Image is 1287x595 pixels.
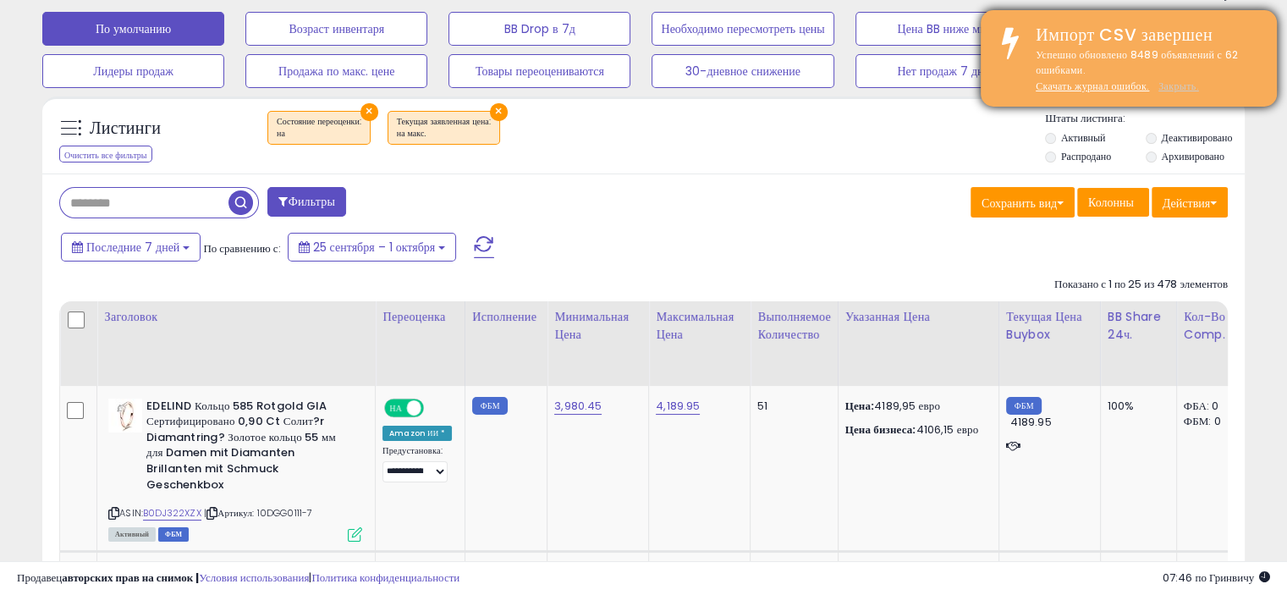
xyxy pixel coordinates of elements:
span: Все листинги в настоящее время доступны для покупки на Amazon [108,527,156,542]
img: 31beMhSNFkL._SL40_.jpg [108,399,142,432]
font: Указанная цена [845,308,930,325]
font: × [365,102,373,121]
button: Необходимо пересмотреть цены [652,12,833,46]
font: авторских прав на снимок | [62,570,199,586]
button: Нет продаж 7 дней [855,54,1037,88]
font: По умолчанию [96,20,171,37]
font: Нет продаж 7 дней [897,63,995,80]
font: Текущая заявленная цена [397,115,489,128]
button: Товары переоцениваются [448,54,630,88]
font: Последние 7 дней [86,239,179,256]
a: Политика конфиденциальности [311,570,459,586]
span: 2025-10-9 07:46 GMT [1163,570,1270,586]
button: Колонны [1077,188,1149,217]
font: 30-дневное снижение [685,63,800,80]
font: EDELIND Кольцо 585 Rotgold GIA Сертифицировано 0,90 Ct Солит?r Diamantring? Золотое кольцо 55 мм ... [146,398,336,493]
font: : [489,115,491,128]
font: 07:46 по Гринвичу [1163,570,1254,586]
font: Колонны [1088,194,1134,211]
font: Цена BB ниже мин. [897,20,995,37]
font: Возраст инвентаря [289,20,384,37]
font: Заголовок [104,308,157,325]
button: Цена BB ниже мин. [855,12,1037,46]
font: Выполняемое количество [757,308,830,343]
button: Лидеры продаж [42,54,224,88]
font: | [309,570,311,586]
font: Текущая цена Buybox [1006,308,1082,343]
font: Необходимо пересмотреть цены [661,20,824,37]
font: Amazon ИИ * [389,428,445,438]
font: Продажа по макс. цене [278,63,394,80]
font: Максимальная цена [656,308,734,343]
button: BB Drop в 7д [448,12,630,46]
font: Показано с 1 по 25 из 478 элементов [1054,276,1228,292]
font: Лидеры продаж [93,63,173,80]
font: Штаты листинга: [1045,110,1125,126]
font: Активный [1061,130,1106,145]
font: × [494,102,503,121]
button: Фильтры [267,187,346,217]
font: ФБМ [1015,399,1034,412]
font: Очистить все фильтры [64,148,147,161]
button: Последние 7 дней [61,233,201,262]
a: Условия использования [199,570,309,586]
font: Фильтры [289,193,335,210]
font: 4189.95 [1010,414,1052,430]
font: Переоценка [382,308,445,325]
font: ФБМ: 0 [1184,413,1221,429]
font: Импорт CSV завершен [1036,23,1213,47]
a: B0DJ322XZX [143,506,201,521]
font: 3,980.45 [554,398,602,414]
font: Действия [1163,195,1210,212]
button: Сохранить вид [971,187,1075,218]
a: Скачать журнал ошибок. [1036,79,1149,93]
font: Минимальная цена [554,308,629,343]
font: BB Share 24ч. [1108,308,1161,343]
font: BB Drop в 7д [504,20,575,37]
font: Цена: [845,398,875,414]
font: 25 сентября – 1 октября [313,239,436,256]
button: 25 сентября – 1 октября [288,233,457,262]
font: ASIN: [119,506,143,520]
font: ФБМ [165,530,182,539]
font: Товары переоцениваются [476,63,604,80]
font: Сохранить вид [982,195,1057,212]
font: Продавец [17,570,62,586]
font: 4,189.95 [656,398,700,414]
font: Архивировано [1161,149,1224,163]
font: Распродано [1061,149,1111,163]
font: на [277,127,285,140]
font: 100% [1108,398,1135,414]
button: Действия [1152,187,1228,218]
font: Артикул: 10DGG0111-7 [217,506,312,520]
a: 3,980.45 [554,398,602,415]
font: Листинги [90,116,161,140]
font: Состояние переоценки [277,115,360,128]
button: Возраст инвентаря [245,12,427,46]
font: Закрыть. [1158,79,1199,93]
font: НА [389,402,401,414]
button: Продажа по макс. цене [245,54,427,88]
font: По сравнению с: [203,240,280,256]
font: 4106,15 евро [916,421,978,438]
font: Цена бизнеса: [845,421,916,438]
font: Предустановка: [382,444,443,457]
font: 4189,95 евро [874,398,940,414]
font: 51 [757,398,767,414]
font: Активный [115,530,149,539]
button: 30-дневное снижение [652,54,833,88]
font: : [360,115,361,128]
font: ФБМ [481,399,500,412]
font: ФБА: 0 [1184,398,1219,414]
font: Успешно обновлено 8489 объявлений с 62 ошибками. [1036,47,1238,78]
font: B0DJ322XZX [143,506,201,520]
font: | [204,506,206,520]
a: 4,189.95 [656,398,700,415]
font: Деактивировано [1161,130,1232,145]
font: Кол-во Comp. [1184,308,1225,343]
button: По умолчанию [42,12,224,46]
font: Исполнение [472,308,536,325]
